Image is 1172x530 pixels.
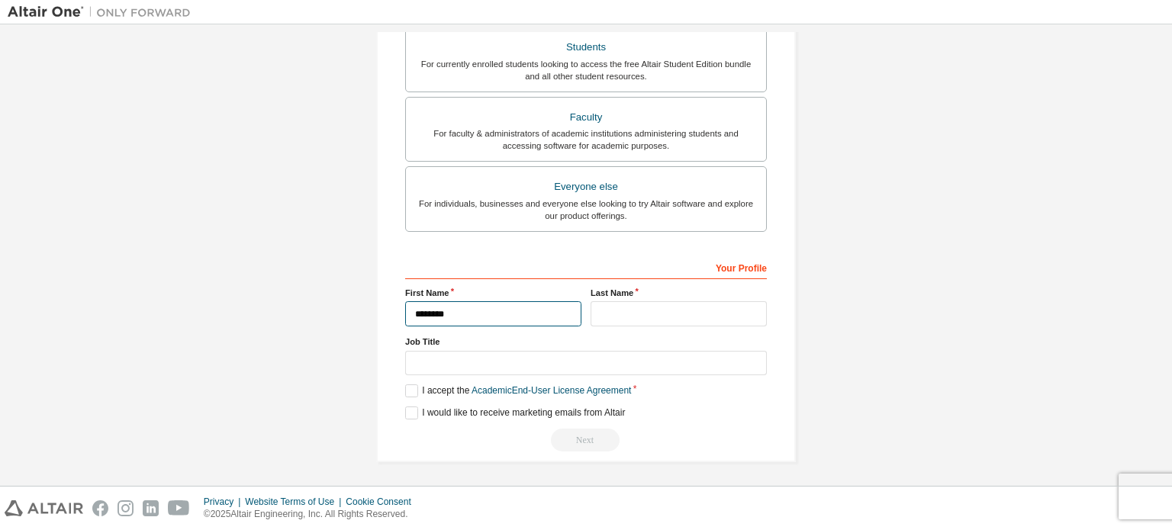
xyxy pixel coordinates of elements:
a: Academic End-User License Agreement [472,385,631,396]
div: Cookie Consent [346,496,420,508]
label: I accept the [405,384,631,397]
div: For individuals, businesses and everyone else looking to try Altair software and explore our prod... [415,198,757,222]
img: youtube.svg [168,500,190,516]
div: Read and acccept EULA to continue [405,429,767,451]
div: Privacy [204,496,245,508]
div: Everyone else [415,176,757,198]
p: © 2025 Altair Engineering, Inc. All Rights Reserved. [204,508,420,521]
div: Faculty [415,107,757,128]
label: I would like to receive marketing emails from Altair [405,406,625,419]
label: First Name [405,287,581,299]
img: Altair One [8,5,198,20]
img: linkedin.svg [143,500,159,516]
img: altair_logo.svg [5,500,83,516]
div: For faculty & administrators of academic institutions administering students and accessing softwa... [415,127,757,152]
div: Website Terms of Use [245,496,346,508]
img: instagram.svg [118,500,134,516]
label: Job Title [405,336,767,348]
label: Last Name [591,287,767,299]
img: facebook.svg [92,500,108,516]
div: Your Profile [405,255,767,279]
div: Students [415,37,757,58]
div: For currently enrolled students looking to access the free Altair Student Edition bundle and all ... [415,58,757,82]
